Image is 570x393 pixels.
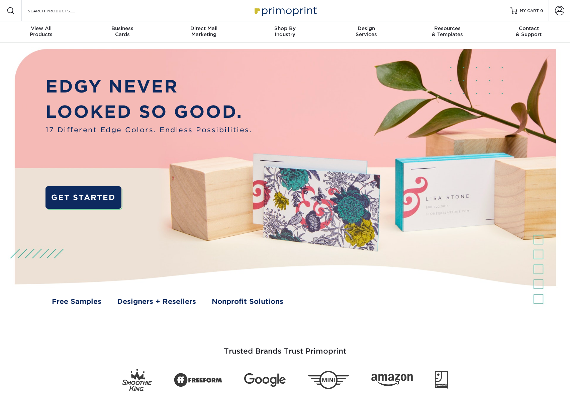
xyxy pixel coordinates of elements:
[244,373,286,387] img: Google
[163,25,245,31] span: Direct Mail
[488,25,569,31] span: Contact
[488,25,569,37] div: & Support
[540,8,543,13] span: 0
[163,21,245,43] a: Direct MailMarketing
[45,125,252,135] span: 17 Different Edge Colors. Endless Possibilities.
[45,186,121,209] a: GET STARTED
[117,297,196,307] a: Designers + Resellers
[325,21,407,43] a: DesignServices
[1,25,82,31] span: View All
[245,25,326,31] span: Shop By
[520,8,539,14] span: MY CART
[82,21,163,43] a: BusinessCards
[371,374,413,386] img: Amazon
[1,25,82,37] div: Products
[122,369,152,391] img: Smoothie King
[308,371,349,389] img: Mini
[82,25,163,31] span: Business
[407,25,488,37] div: & Templates
[89,331,481,364] h3: Trusted Brands Trust Primoprint
[212,297,283,307] a: Nonprofit Solutions
[325,25,407,31] span: Design
[245,25,326,37] div: Industry
[52,297,101,307] a: Free Samples
[27,7,92,15] input: SEARCH PRODUCTS.....
[163,25,245,37] div: Marketing
[45,74,252,100] p: EDGY NEVER
[252,3,318,18] img: Primoprint
[325,25,407,37] div: Services
[488,21,569,43] a: Contact& Support
[245,21,326,43] a: Shop ByIndustry
[407,21,488,43] a: Resources& Templates
[1,21,82,43] a: View AllProducts
[82,25,163,37] div: Cards
[435,371,448,389] img: Goodwill
[174,369,222,391] img: Freeform
[407,25,488,31] span: Resources
[45,99,252,125] p: LOOKED SO GOOD.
